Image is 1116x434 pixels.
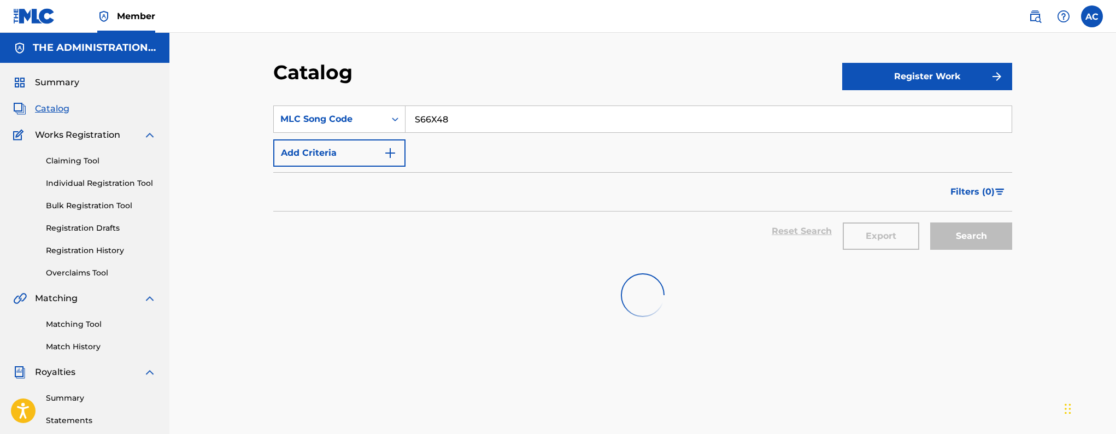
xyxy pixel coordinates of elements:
div: User Menu [1081,5,1103,27]
span: Matching [35,292,78,305]
span: Filters ( 0 ) [950,185,995,198]
a: Individual Registration Tool [46,178,156,189]
a: Summary [46,392,156,404]
img: search [1029,10,1042,23]
a: Claiming Tool [46,155,156,167]
button: Filters (0) [944,178,1012,206]
img: 9d2ae6d4665cec9f34b9.svg [384,146,397,160]
img: f7272a7cc735f4ea7f67.svg [990,70,1003,83]
img: Top Rightsholder [97,10,110,23]
a: Registration Drafts [46,222,156,234]
form: Search Form [273,105,1012,260]
div: Drag [1065,392,1071,425]
iframe: Chat Widget [1061,382,1116,434]
a: Statements [46,415,156,426]
iframe: Resource Center [1085,277,1116,365]
span: Summary [35,76,79,89]
a: Public Search [1024,5,1046,27]
a: CatalogCatalog [13,102,69,115]
img: preloader [621,273,665,317]
span: Works Registration [35,128,120,142]
h5: THE ADMINISTRATION MP INC [33,42,156,54]
span: Catalog [35,102,69,115]
div: Help [1053,5,1074,27]
img: Accounts [13,42,26,55]
a: SummarySummary [13,76,79,89]
img: expand [143,366,156,379]
h2: Catalog [273,60,358,85]
button: Register Work [842,63,1012,90]
a: Match History [46,341,156,353]
img: Summary [13,76,26,89]
img: Matching [13,292,27,305]
a: Bulk Registration Tool [46,200,156,212]
img: Royalties [13,366,26,379]
span: Member [117,10,155,22]
a: Matching Tool [46,319,156,330]
img: Catalog [13,102,26,115]
div: MLC Song Code [280,113,379,126]
img: Works Registration [13,128,27,142]
span: Royalties [35,366,75,379]
a: Registration History [46,245,156,256]
img: MLC Logo [13,8,55,24]
img: filter [995,189,1005,195]
button: Add Criteria [273,139,406,167]
img: help [1057,10,1070,23]
a: Overclaims Tool [46,267,156,279]
img: expand [143,128,156,142]
img: expand [143,292,156,305]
